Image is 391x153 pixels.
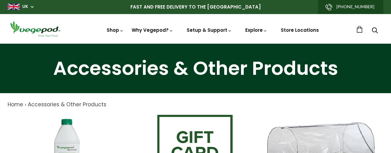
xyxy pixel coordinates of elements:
a: Home [8,101,23,108]
a: Why Vegepod? [132,27,173,33]
h1: Accessories & Other Products [8,59,383,78]
a: Search [372,28,378,34]
a: Explore [245,27,267,33]
nav: breadcrumbs [8,101,383,109]
a: Accessories & Other Products [28,101,106,108]
img: gb_large.png [8,4,20,10]
a: Store Locations [281,27,319,33]
img: Vegepod [8,20,63,38]
a: Shop [107,27,124,33]
span: › [25,101,26,108]
a: UK [22,4,28,10]
a: Setup & Support [187,27,232,33]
